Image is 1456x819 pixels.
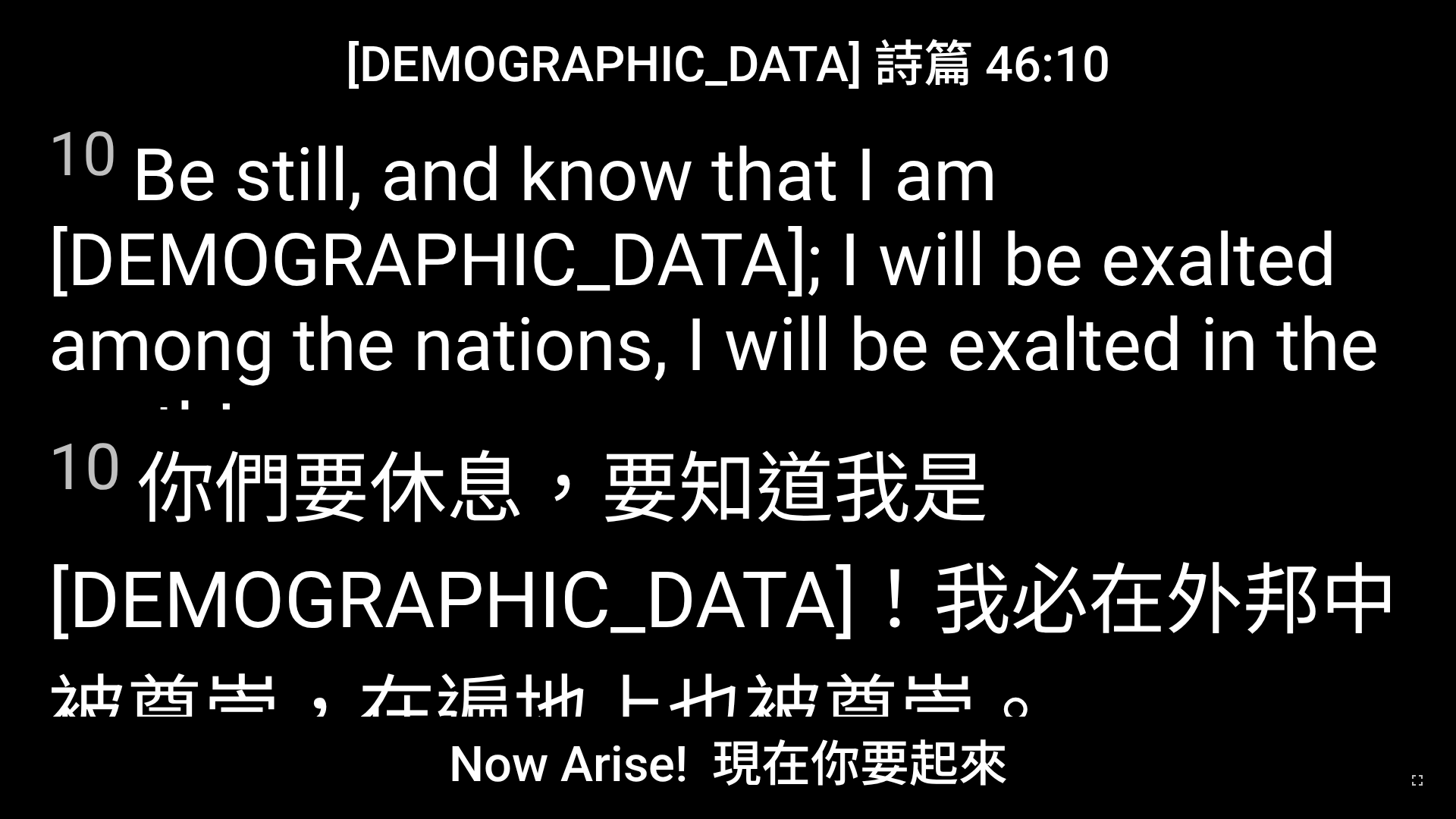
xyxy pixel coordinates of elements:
span: [DEMOGRAPHIC_DATA] 詩篇 46:10 [346,24,1110,96]
wh7503: ，要知道 [49,444,1398,758]
span: 你們要休息 [49,426,1407,761]
wh7311: 。 [977,667,1054,758]
sup: 10 [49,429,121,505]
wh776: 也被尊崇 [667,667,1054,758]
sup: 10 [49,119,117,190]
wh7311: ，在遍地上 [281,667,1054,758]
span: Now Arise! 現在你要起來 [449,724,1008,795]
wh3045: 我是 [DEMOGRAPHIC_DATA] [49,444,1398,758]
span: Be still, and know that I am [DEMOGRAPHIC_DATA]; I will be exalted among the nations, I will be e... [49,119,1407,472]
